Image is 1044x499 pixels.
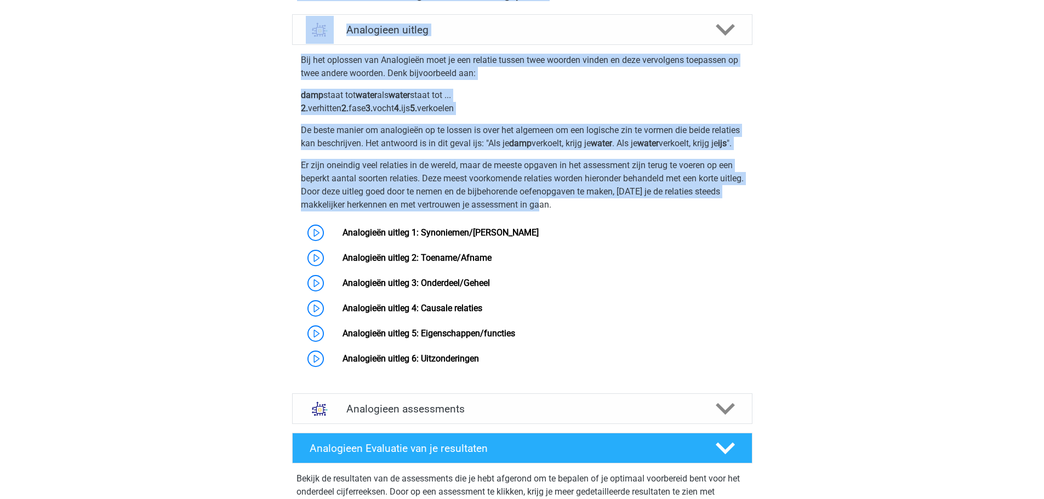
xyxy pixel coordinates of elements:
[343,303,482,313] a: Analogieën uitleg 4: Causale relaties
[591,138,612,148] b: water
[301,54,744,80] p: Bij het oplossen van Analogieën moet je een relatie tussen twee woorden vinden en deze vervolgens...
[306,16,334,44] img: analogieen uitleg
[343,353,479,364] a: Analogieën uitleg 6: Uitzonderingen
[341,103,349,113] b: 2.
[366,103,373,113] b: 3.
[389,90,410,100] b: water
[346,24,698,36] h4: Analogieen uitleg
[343,227,539,238] a: Analogieën uitleg 1: Synoniemen/[PERSON_NAME]
[718,138,727,148] b: ijs
[343,253,492,263] a: Analogieën uitleg 2: Toename/Afname
[288,433,757,463] a: Analogieen Evaluatie van je resultaten
[301,124,744,150] p: De beste manier om analogieën op te lossen is over het algemeen om een logische zin te vormen die...
[637,138,659,148] b: water
[306,395,334,423] img: analogieen assessments
[509,138,532,148] b: damp
[310,442,698,455] h4: Analogieen Evaluatie van je resultaten
[356,90,377,100] b: water
[301,159,744,211] p: Er zijn oneindig veel relaties in de wereld, maar de meeste opgaven in het assessment zijn terug ...
[394,103,401,113] b: 4.
[343,328,515,339] a: Analogieën uitleg 5: Eigenschappen/functies
[288,14,757,45] a: uitleg Analogieen uitleg
[301,90,323,100] b: damp
[301,89,744,115] p: staat tot als staat tot ... verhitten fase vocht ijs verkoelen
[410,103,417,113] b: 5.
[301,103,308,113] b: 2.
[346,403,698,415] h4: Analogieen assessments
[343,278,490,288] a: Analogieën uitleg 3: Onderdeel/Geheel
[288,393,757,424] a: assessments Analogieen assessments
